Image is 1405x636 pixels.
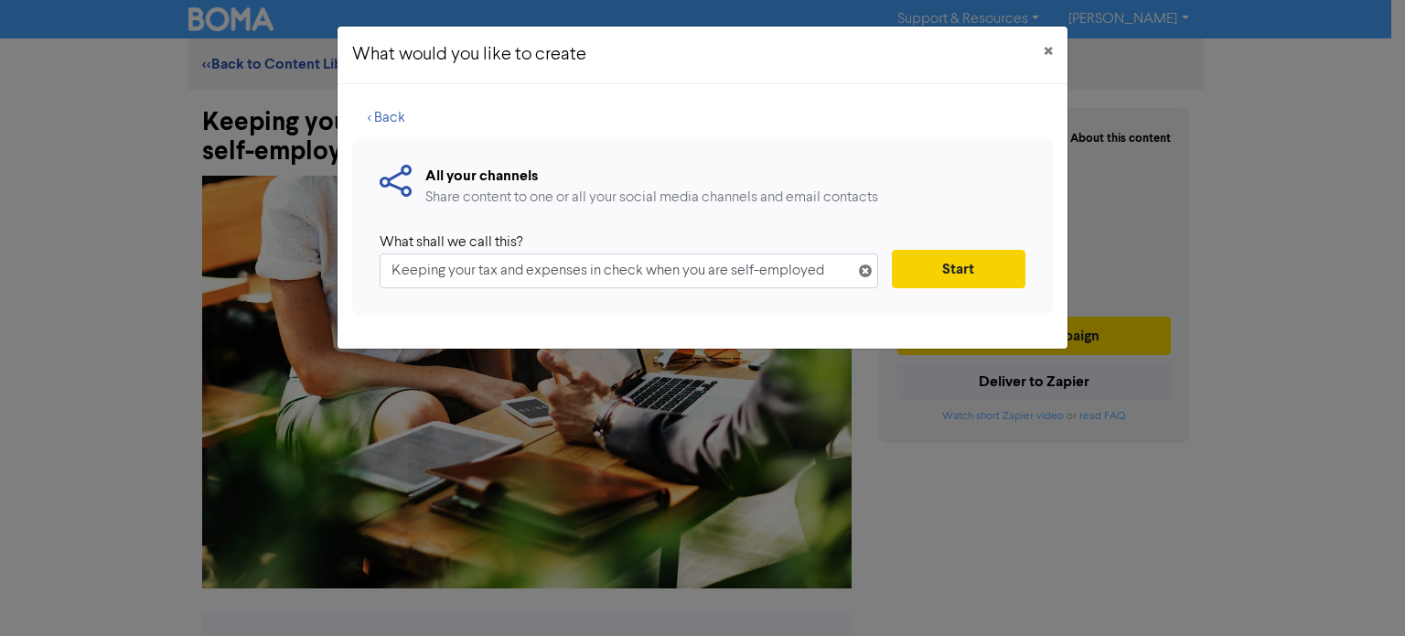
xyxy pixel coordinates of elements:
[352,41,586,69] h5: What would you like to create
[1044,38,1053,66] span: ×
[1176,438,1405,636] iframe: Chat Widget
[425,165,878,187] div: All your channels
[425,187,878,209] div: Share content to one or all your social media channels and email contacts
[380,232,864,253] div: What shall we call this?
[1029,27,1067,78] button: Close
[892,250,1025,288] button: Start
[352,99,421,137] button: < Back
